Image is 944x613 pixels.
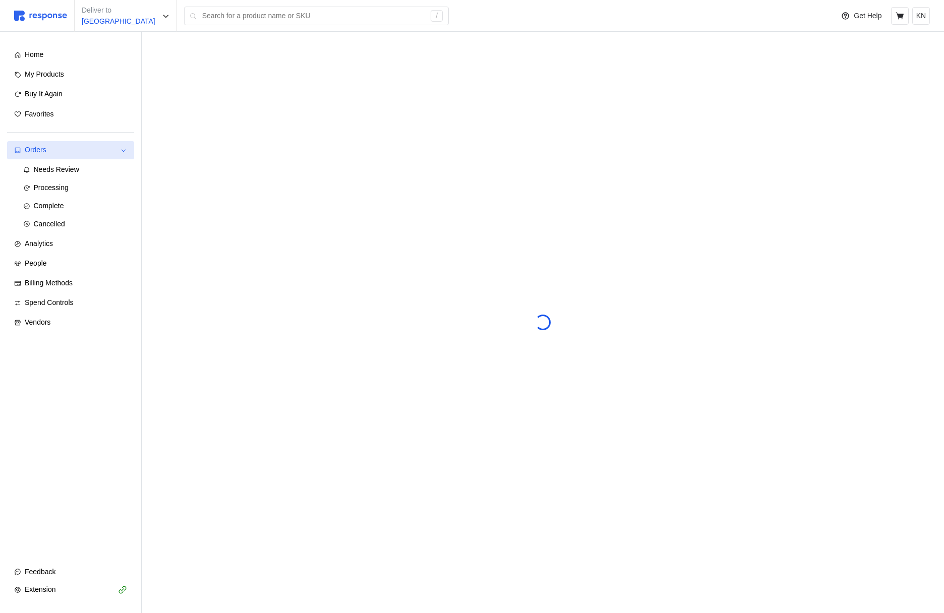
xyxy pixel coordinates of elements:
[916,11,926,22] p: KN
[25,70,64,78] span: My Products
[25,239,53,248] span: Analytics
[14,11,67,21] img: svg%3e
[7,314,134,332] a: Vendors
[835,7,888,26] button: Get Help
[7,255,134,273] a: People
[82,16,155,27] p: [GEOGRAPHIC_DATA]
[16,161,134,179] a: Needs Review
[25,90,63,98] span: Buy It Again
[34,183,69,192] span: Processing
[16,179,134,197] a: Processing
[7,105,134,124] a: Favorites
[16,197,134,215] a: Complete
[7,141,134,159] a: Orders
[25,279,73,287] span: Billing Methods
[16,215,134,233] a: Cancelled
[7,46,134,64] a: Home
[25,318,50,326] span: Vendors
[25,145,116,156] div: Orders
[34,202,64,210] span: Complete
[25,50,43,58] span: Home
[7,581,134,599] button: Extension
[25,298,74,306] span: Spend Controls
[7,85,134,103] a: Buy It Again
[7,563,134,581] button: Feedback
[7,294,134,312] a: Spend Controls
[34,220,65,228] span: Cancelled
[431,10,443,22] div: /
[25,568,55,576] span: Feedback
[25,259,47,267] span: People
[25,585,55,593] span: Extension
[25,110,54,118] span: Favorites
[7,235,134,253] a: Analytics
[854,11,881,22] p: Get Help
[912,7,930,25] button: KN
[202,7,426,25] input: Search for a product name or SKU
[34,165,79,173] span: Needs Review
[7,274,134,292] a: Billing Methods
[82,5,155,16] p: Deliver to
[7,66,134,84] a: My Products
